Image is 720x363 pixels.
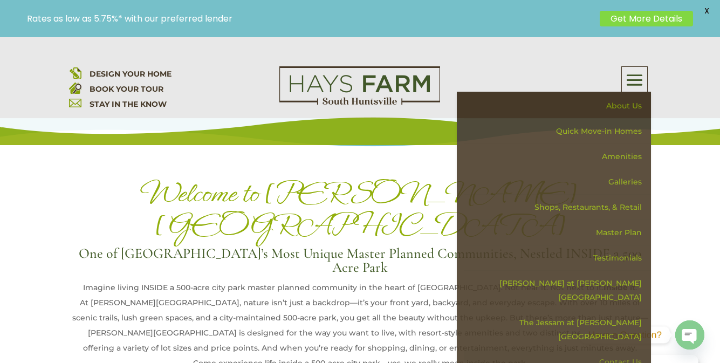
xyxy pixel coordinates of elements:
[464,144,651,169] a: Amenities
[72,246,648,280] h3: One of [GEOGRAPHIC_DATA]’s Most Unique Master Planned Communities, Nestled INSIDE a 500 Acre Park
[90,99,167,109] a: STAY IN THE KNOW
[279,98,440,107] a: hays farm homes huntsville development
[90,84,163,94] a: BOOK YOUR TOUR
[72,280,648,295] div: Imagine living INSIDE a 500-acre city park master planned community in the heart of [GEOGRAPHIC_D...
[72,295,648,355] div: At [PERSON_NAME][GEOGRAPHIC_DATA], nature isn’t just a backdrop—it’s your front yard, backyard, a...
[464,169,651,195] a: Galleries
[464,195,651,220] a: Shops, Restaurants, & Retail
[69,66,81,79] img: design your home
[72,177,648,246] h1: Welcome to [PERSON_NAME][GEOGRAPHIC_DATA]
[464,220,651,245] a: Master Plan
[464,310,651,350] a: The Jessam at [PERSON_NAME][GEOGRAPHIC_DATA]
[464,245,651,271] a: Testimonials
[69,81,81,94] img: book your home tour
[698,3,715,19] span: X
[27,13,594,24] p: Rates as low as 5.75%* with our preferred lender
[464,93,651,119] a: About Us
[464,271,651,310] a: [PERSON_NAME] at [PERSON_NAME][GEOGRAPHIC_DATA]
[279,66,440,105] img: Logo
[600,11,693,26] a: Get More Details
[90,69,172,79] a: DESIGN YOUR HOME
[464,119,651,144] a: Quick Move-in Homes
